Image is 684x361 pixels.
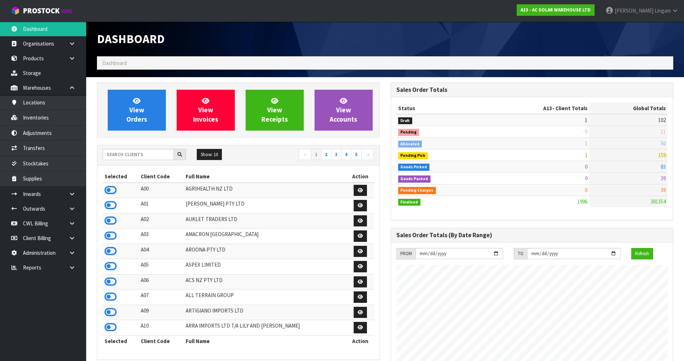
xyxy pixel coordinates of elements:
[184,335,346,347] th: Full Name
[23,6,60,15] span: ProStock
[361,149,374,160] a: →
[139,259,184,275] td: A05
[261,97,288,123] span: View Receipts
[184,229,346,244] td: AMACRON [GEOGRAPHIC_DATA]
[139,213,184,229] td: A02
[661,175,666,182] span: 39
[631,248,653,259] button: Refresh
[184,183,346,198] td: AGRIHEALTH NZ LTD
[139,320,184,336] td: A10
[341,149,352,160] a: 4
[103,335,139,347] th: Selected
[184,244,346,259] td: AROONA PTY LTD
[139,183,184,198] td: A00
[11,6,20,15] img: cube-alt.png
[661,128,666,135] span: 11
[246,90,304,131] a: ViewReceipts
[177,90,235,131] a: ViewInvoices
[661,187,666,193] span: 39
[347,171,374,182] th: Action
[184,290,346,305] td: ALL TERRAIN GROUP
[521,7,591,13] strong: A13 - AC SOLAR WAREHOUSE LTD
[184,213,346,229] td: AUKLET TRADERS LTD
[658,117,666,123] span: 102
[311,149,321,160] a: 1
[396,86,668,93] h3: Sales Order Totals
[139,335,184,347] th: Client Code
[398,175,431,183] span: Goods Packed
[655,7,671,14] span: Lingam
[126,97,147,123] span: View Orders
[139,290,184,305] td: A07
[517,4,595,16] a: A13 - AC SOLAR WAREHOUSE LTD
[139,198,184,214] td: A01
[658,151,666,158] span: 159
[396,232,668,239] h3: Sales Order Totals (By Date Range)
[661,140,666,147] span: 50
[398,141,422,148] span: Allocated
[661,163,666,170] span: 83
[184,320,346,336] td: ARRA IMPORTS LTD T/A LILY AND [PERSON_NAME]
[139,229,184,244] td: A03
[299,149,311,160] a: ←
[197,149,222,160] button: Show: 10
[315,90,373,131] a: ViewAccounts
[184,171,346,182] th: Full Name
[193,97,218,123] span: View Invoices
[398,187,436,194] span: Pending Charges
[103,171,139,182] th: Selected
[514,248,527,259] div: TO
[651,198,666,205] span: 381354
[398,199,421,206] span: Finalised
[585,117,587,123] span: 1
[585,163,587,170] span: 0
[398,164,430,171] span: Goods Picked
[330,97,357,123] span: View Accounts
[102,60,127,66] span: Dashboard
[244,149,374,161] nav: Page navigation
[615,7,653,14] span: [PERSON_NAME]
[139,244,184,259] td: A04
[184,305,346,320] td: ARTIGIANO IMPORTS LTD
[396,248,415,259] div: FROM
[585,140,587,147] span: 1
[486,103,589,114] th: - Client Totals
[97,31,165,46] span: Dashboard
[577,198,587,205] span: 1996
[321,149,331,160] a: 2
[396,103,486,114] th: Status
[585,128,587,135] span: 0
[103,149,174,160] input: Search clients
[398,129,419,136] span: Pending
[184,198,346,214] td: [PERSON_NAME] PTY LTD
[184,259,346,275] td: ASPEX LIMITED
[139,305,184,320] td: A09
[585,175,587,182] span: 0
[139,274,184,290] td: A06
[184,274,346,290] td: ACS NZ PTY LTD
[331,149,341,160] a: 3
[543,105,552,112] span: A13
[108,90,166,131] a: ViewOrders
[61,8,72,15] small: WMS
[585,187,587,193] span: 0
[398,117,413,125] span: Draft
[398,152,428,159] span: Pending Pick
[351,149,362,160] a: 5
[589,103,667,114] th: Global Totals
[347,335,374,347] th: Action
[139,171,184,182] th: Client Code
[585,151,587,158] span: 1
